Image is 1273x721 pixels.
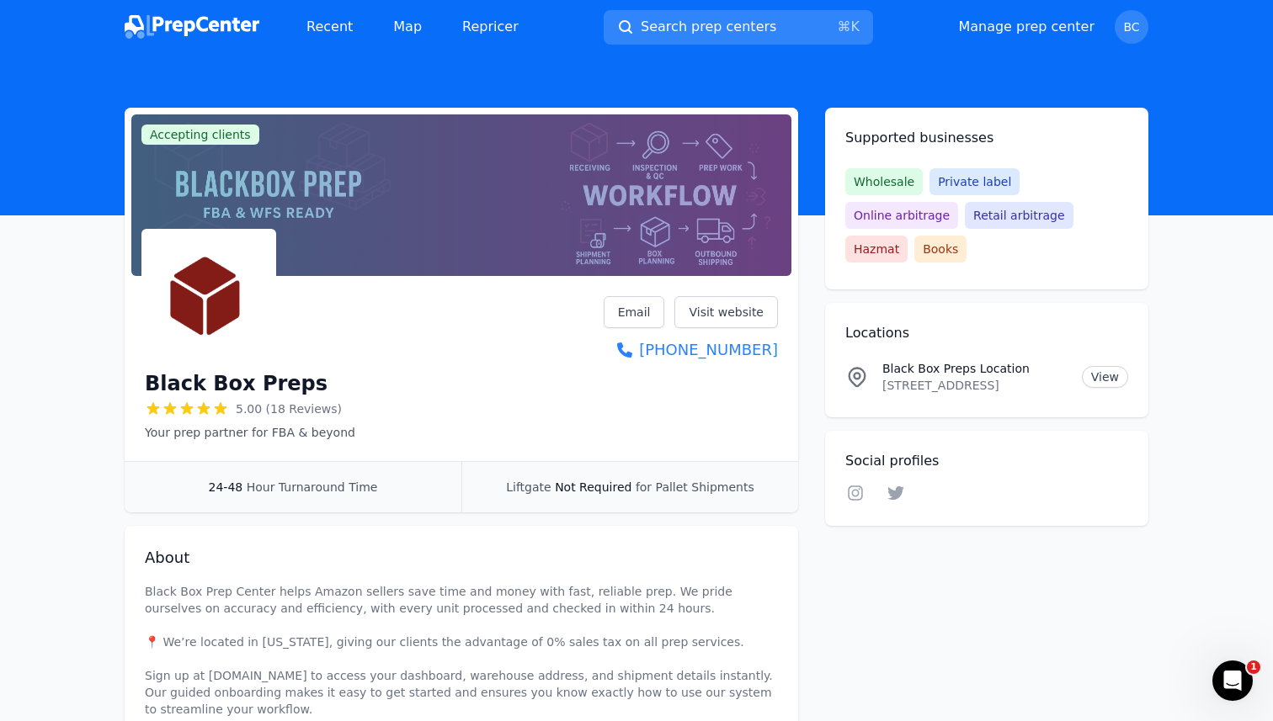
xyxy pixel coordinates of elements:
span: for Pallet Shipments [636,480,754,494]
button: BC [1115,10,1148,44]
span: Hour Turnaround Time [247,480,378,494]
span: 5.00 (18 Reviews) [236,400,342,417]
a: Map [380,10,435,44]
h2: Supported businesses [845,128,1128,148]
a: Recent [293,10,366,44]
h1: Black Box Preps [145,370,328,397]
img: Black Box Preps [145,232,273,360]
img: PrepCenter [125,15,259,39]
span: Hazmat [845,236,908,262]
h2: Locations [845,323,1128,343]
span: Liftgate [506,480,551,494]
kbd: K [851,19,860,34]
a: View [1082,366,1128,388]
a: Manage prep center [958,17,1095,37]
h2: Social profiles [845,451,1128,471]
kbd: ⌘ [838,19,851,34]
p: Your prep partner for FBA & beyond [145,424,355,441]
span: 24-48 [209,480,243,494]
span: Private label [929,168,1020,195]
span: Accepting clients [141,125,259,145]
button: Search prep centers⌘K [604,10,873,45]
p: Black Box Preps Location [882,360,1068,377]
a: Visit website [674,296,778,328]
span: Wholesale [845,168,923,195]
h2: About [145,546,778,570]
p: [STREET_ADDRESS] [882,377,1068,394]
a: Repricer [449,10,532,44]
iframe: Intercom live chat [1212,660,1253,701]
span: Books [914,236,967,262]
a: [PHONE_NUMBER] [604,338,778,362]
span: Not Required [555,480,631,494]
span: Online arbitrage [845,202,958,229]
a: Email [604,296,665,328]
span: 1 [1247,660,1260,674]
span: Retail arbitrage [965,202,1073,229]
span: BC [1123,21,1139,33]
span: Search prep centers [641,17,776,37]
